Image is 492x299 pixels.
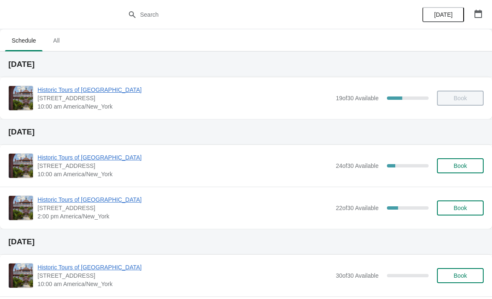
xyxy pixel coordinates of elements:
[9,264,33,288] img: Historic Tours of Flagler College | 74 King Street, St. Augustine, FL, USA | 10:00 am America/New...
[38,170,331,178] span: 10:00 am America/New_York
[38,195,331,204] span: Historic Tours of [GEOGRAPHIC_DATA]
[46,33,67,48] span: All
[434,11,452,18] span: [DATE]
[336,205,379,211] span: 22 of 30 Available
[9,154,33,178] img: Historic Tours of Flagler College | 74 King Street, St. Augustine, FL, USA | 10:00 am America/New...
[8,128,484,136] h2: [DATE]
[9,196,33,220] img: Historic Tours of Flagler College | 74 King Street, St. Augustine, FL, USA | 2:00 pm America/New_...
[454,205,467,211] span: Book
[38,280,331,288] span: 10:00 am America/New_York
[140,7,369,22] input: Search
[8,60,484,68] h2: [DATE]
[38,153,331,162] span: Historic Tours of [GEOGRAPHIC_DATA]
[9,86,33,110] img: Historic Tours of Flagler College | 74 King Street, St. Augustine, FL, USA | 10:00 am America/New...
[422,7,464,22] button: [DATE]
[38,102,331,111] span: 10:00 am America/New_York
[38,86,331,94] span: Historic Tours of [GEOGRAPHIC_DATA]
[437,268,484,283] button: Book
[38,204,331,212] span: [STREET_ADDRESS]
[5,33,43,48] span: Schedule
[38,212,331,220] span: 2:00 pm America/New_York
[454,162,467,169] span: Book
[38,271,331,280] span: [STREET_ADDRESS]
[38,263,331,271] span: Historic Tours of [GEOGRAPHIC_DATA]
[38,162,331,170] span: [STREET_ADDRESS]
[437,158,484,173] button: Book
[454,272,467,279] span: Book
[8,238,484,246] h2: [DATE]
[437,200,484,215] button: Book
[38,94,331,102] span: [STREET_ADDRESS]
[336,272,379,279] span: 30 of 30 Available
[336,95,379,101] span: 19 of 30 Available
[336,162,379,169] span: 24 of 30 Available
